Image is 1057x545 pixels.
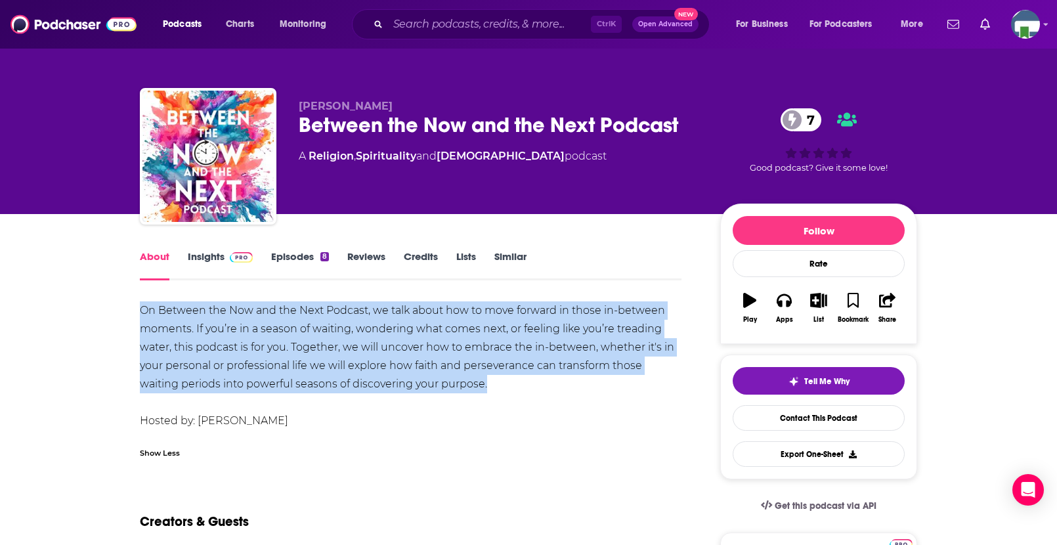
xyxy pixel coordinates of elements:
[975,13,995,35] a: Show notifications dropdown
[188,250,253,280] a: InsightsPodchaser Pro
[733,250,905,277] div: Rate
[736,15,788,33] span: For Business
[733,284,767,332] button: Play
[1011,10,1040,39] img: User Profile
[813,316,824,324] div: List
[632,16,699,32] button: Open AdvancedNew
[230,252,253,263] img: Podchaser Pro
[750,163,888,173] span: Good podcast? Give it some love!
[727,14,804,35] button: open menu
[142,91,274,222] img: Between the Now and the Next Podcast
[154,14,219,35] button: open menu
[892,14,939,35] button: open menu
[280,15,326,33] span: Monitoring
[309,150,354,162] a: Religion
[299,148,607,164] div: A podcast
[456,250,476,280] a: Lists
[804,376,850,387] span: Tell Me Why
[809,15,873,33] span: For Podcasters
[638,21,693,28] span: Open Advanced
[794,108,821,131] span: 7
[163,15,202,33] span: Podcasts
[270,14,343,35] button: open menu
[404,250,438,280] a: Credits
[733,441,905,467] button: Export One-Sheet
[1011,10,1040,39] span: Logged in as KCMedia
[942,13,964,35] a: Show notifications dropdown
[776,316,793,324] div: Apps
[775,500,876,512] span: Get this podcast via API
[838,316,869,324] div: Bookmark
[11,12,137,37] img: Podchaser - Follow, Share and Rate Podcasts
[354,150,356,162] span: ,
[1012,474,1044,506] div: Open Intercom Messenger
[388,14,591,35] input: Search podcasts, credits, & more...
[494,250,527,280] a: Similar
[720,100,917,181] div: 7Good podcast? Give it some love!
[788,376,799,387] img: tell me why sparkle
[743,316,757,324] div: Play
[1011,10,1040,39] button: Show profile menu
[801,14,892,35] button: open menu
[871,284,905,332] button: Share
[226,15,254,33] span: Charts
[781,108,821,131] a: 7
[733,216,905,245] button: Follow
[356,150,416,162] a: Spirituality
[437,150,565,162] a: [DEMOGRAPHIC_DATA]
[767,284,801,332] button: Apps
[878,316,896,324] div: Share
[802,284,836,332] button: List
[217,14,262,35] a: Charts
[836,284,870,332] button: Bookmark
[750,490,887,522] a: Get this podcast via API
[901,15,923,33] span: More
[140,513,249,530] h2: Creators & Guests
[416,150,437,162] span: and
[364,9,722,39] div: Search podcasts, credits, & more...
[733,367,905,395] button: tell me why sparkleTell Me Why
[674,8,698,20] span: New
[271,250,329,280] a: Episodes8
[591,16,622,33] span: Ctrl K
[320,252,329,261] div: 8
[140,301,681,430] div: On Between the Now and the Next Podcast, we talk about how to move forward in those in-between mo...
[347,250,385,280] a: Reviews
[299,100,393,112] span: [PERSON_NAME]
[733,405,905,431] a: Contact This Podcast
[140,250,169,280] a: About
